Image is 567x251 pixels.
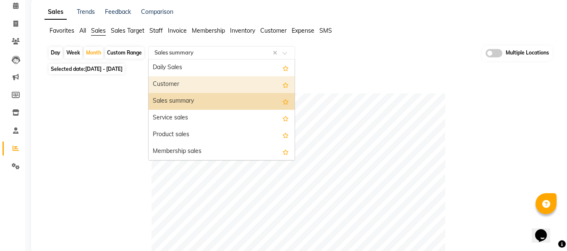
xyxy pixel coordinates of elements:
span: Add this report to Favorites List [282,147,289,157]
span: Expense [292,27,314,34]
span: [DATE] - [DATE] [85,66,123,72]
div: Month [84,47,103,59]
span: Add this report to Favorites List [282,130,289,140]
span: Membership [192,27,225,34]
span: Clear all [273,49,280,57]
span: Add this report to Favorites List [282,96,289,106]
ng-dropdown-panel: Options list [148,59,295,160]
span: Multiple Locations [506,49,549,57]
span: Sales [91,27,106,34]
span: Invoice [168,27,187,34]
a: Trends [77,8,95,16]
iframe: chat widget [532,217,559,243]
div: Day [49,47,63,59]
span: Add this report to Favorites List [282,80,289,90]
div: Daily Sales [149,60,295,76]
span: Add this report to Favorites List [282,63,289,73]
div: Service sales [149,110,295,127]
span: SMS [319,27,332,34]
div: Product sales [149,127,295,143]
a: Sales [44,5,67,20]
span: All [79,27,86,34]
div: Membership sales [149,143,295,160]
span: Sales Target [111,27,144,34]
span: Staff [149,27,163,34]
a: Comparison [141,8,173,16]
span: Favorites [50,27,74,34]
a: Feedback [105,8,131,16]
div: Week [64,47,82,59]
div: Custom Range [105,47,144,59]
span: Selected date: [49,64,125,74]
span: Inventory [230,27,255,34]
div: Sales summary [149,93,295,110]
span: Add this report to Favorites List [282,113,289,123]
span: Customer [260,27,287,34]
div: Customer [149,76,295,93]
